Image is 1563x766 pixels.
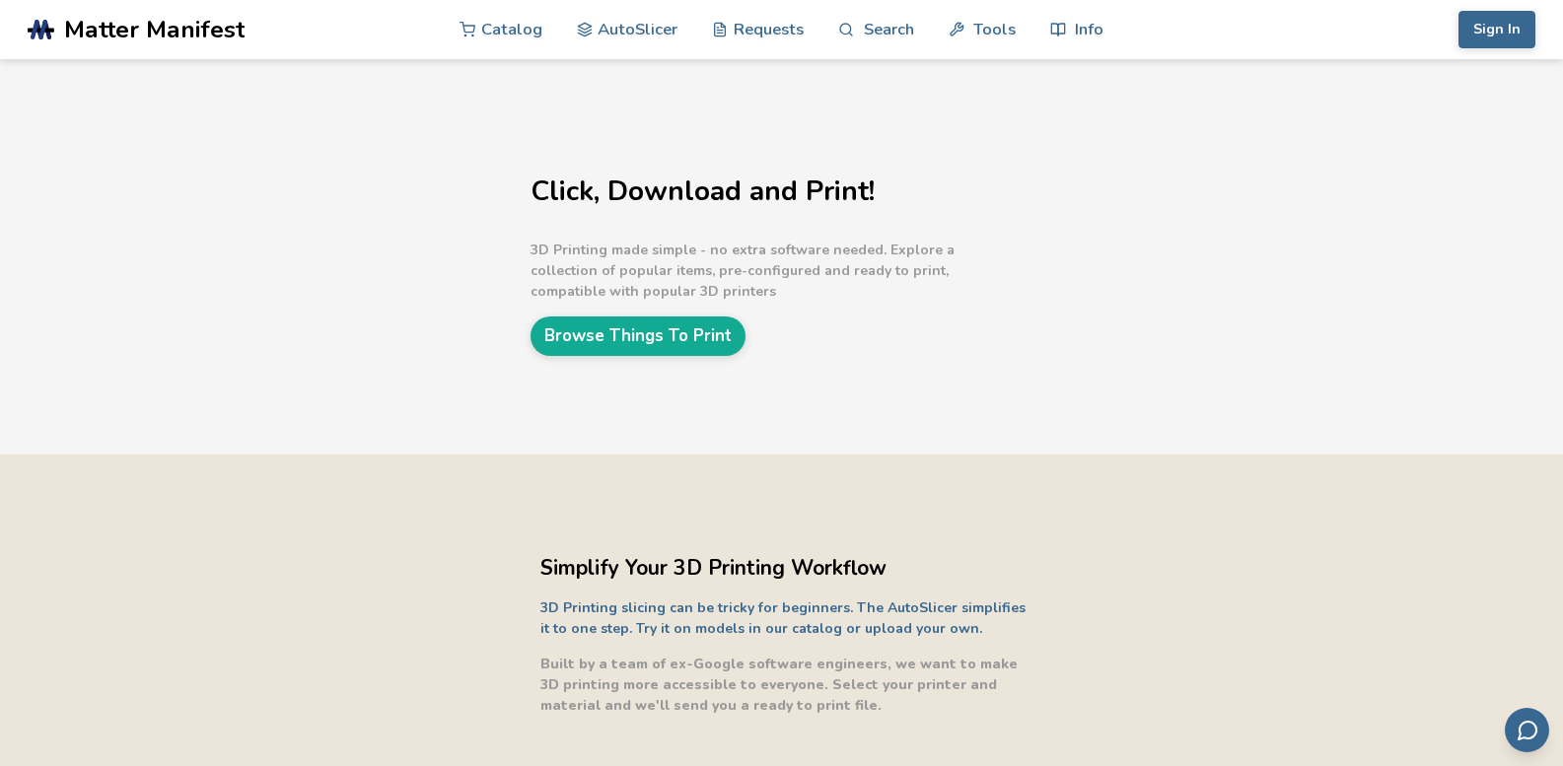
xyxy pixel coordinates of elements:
[540,654,1033,716] p: Built by a team of ex-Google software engineers, we want to make 3D printing more accessible to e...
[540,553,1033,584] h2: Simplify Your 3D Printing Workflow
[1458,11,1535,48] button: Sign In
[540,597,1033,639] p: 3D Printing slicing can be tricky for beginners. The AutoSlicer simplifies it to one step. Try it...
[64,16,245,43] span: Matter Manifest
[531,316,746,355] a: Browse Things To Print
[531,176,1024,207] h1: Click, Download and Print!
[531,240,1024,302] p: 3D Printing made simple - no extra software needed. Explore a collection of popular items, pre-co...
[1505,708,1549,752] button: Send feedback via email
